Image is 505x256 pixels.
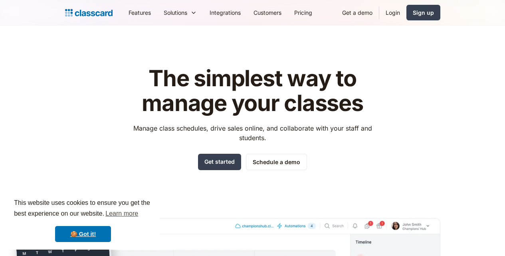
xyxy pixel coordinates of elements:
[413,8,434,17] div: Sign up
[164,8,187,17] div: Solutions
[14,198,152,220] span: This website uses cookies to ensure you get the best experience on our website.
[104,208,139,220] a: learn more about cookies
[126,123,379,143] p: Manage class schedules, drive sales online, and collaborate with your staff and students.
[379,4,406,22] a: Login
[55,226,111,242] a: dismiss cookie message
[126,66,379,115] h1: The simplest way to manage your classes
[122,4,157,22] a: Features
[336,4,379,22] a: Get a demo
[65,7,113,18] a: home
[247,4,288,22] a: Customers
[198,154,241,170] a: Get started
[6,191,160,250] div: cookieconsent
[288,4,319,22] a: Pricing
[157,4,203,22] div: Solutions
[246,154,307,170] a: Schedule a demo
[406,5,440,20] a: Sign up
[203,4,247,22] a: Integrations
